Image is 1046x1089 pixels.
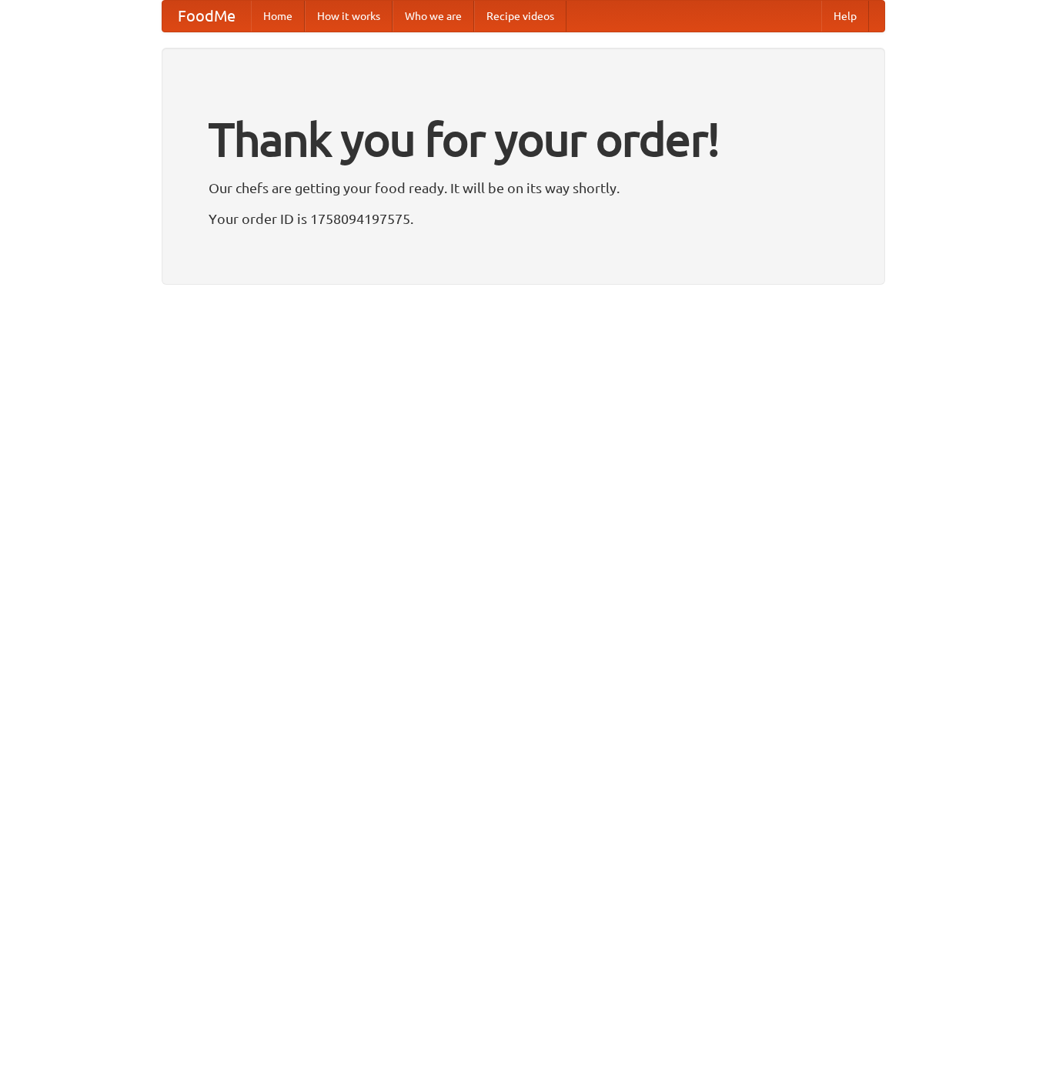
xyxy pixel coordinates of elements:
a: Who we are [393,1,474,32]
a: Home [251,1,305,32]
a: Help [821,1,869,32]
h1: Thank you for your order! [209,102,838,176]
a: How it works [305,1,393,32]
a: Recipe videos [474,1,566,32]
p: Your order ID is 1758094197575. [209,207,838,230]
a: FoodMe [162,1,251,32]
p: Our chefs are getting your food ready. It will be on its way shortly. [209,176,838,199]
